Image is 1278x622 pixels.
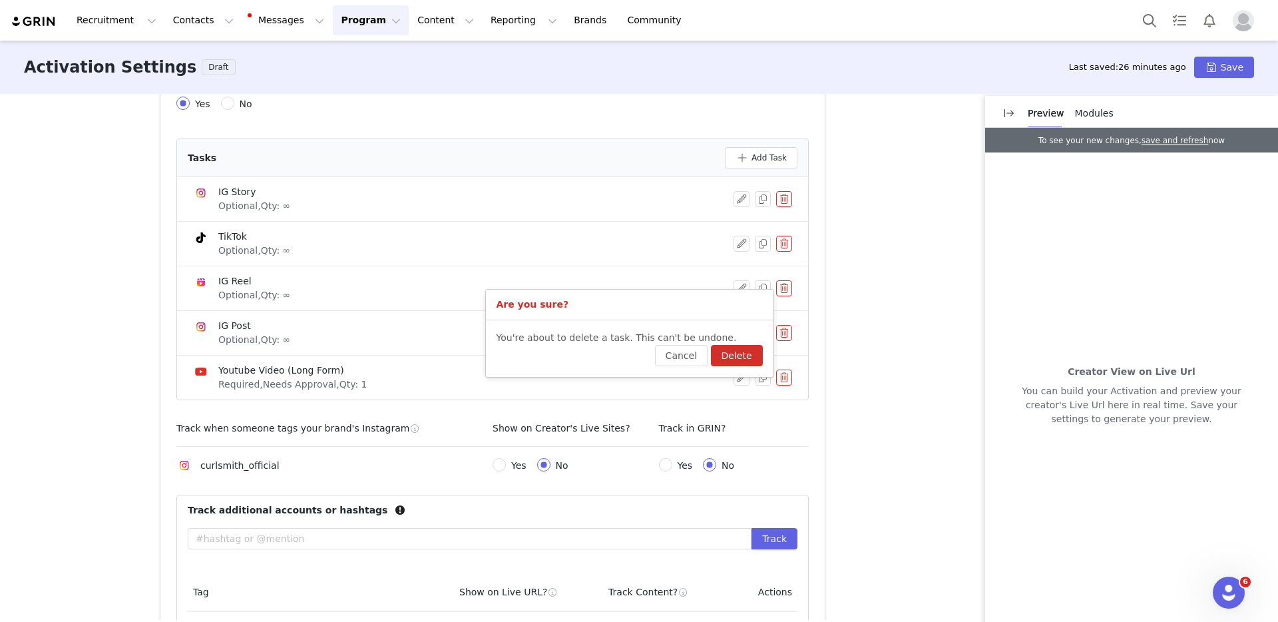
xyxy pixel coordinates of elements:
button: Program [333,5,409,35]
p: You can build your Activation and preview your creator's Live Url here in real time. Save your se... [1010,384,1254,426]
span: Track Content? [608,587,678,597]
img: instagram-reels.svg [196,277,206,288]
span: Tag [193,587,209,597]
img: instagram.svg [196,322,206,332]
button: Messages [242,5,332,35]
span: Yes [506,460,532,471]
h4: Show on Creator's Live Sites? [493,422,630,436]
div: IG Reel [218,274,290,288]
span: Qty: ∞ [261,334,291,345]
img: instagram.svg [196,188,206,198]
h4: Track when someone tags your brand's Instagram [176,422,419,436]
div: Tooltip anchor [394,504,406,516]
button: Search [1135,5,1164,35]
span: No [716,460,740,471]
button: Contacts [165,5,242,35]
div: Tasks [188,151,216,165]
span: Required, [218,379,263,390]
button: Profile [1225,10,1267,31]
span: Last saved: [1069,62,1186,72]
a: Brands [566,5,618,35]
div: Youtube Video (Long Form) [218,364,367,378]
p: curlsmith_official [200,459,280,473]
img: instagram.svg [179,460,190,471]
span: 6 [1240,577,1251,587]
p: Creator View on Live Url [1010,365,1254,379]
a: save and refresh [1142,136,1208,145]
span: Qty: ∞ [261,290,291,300]
div: IG Story [218,185,290,199]
span: Draft [202,59,235,75]
span: Actions [758,587,792,597]
button: Recruitment [69,5,164,35]
img: placeholder-profile.jpg [1233,10,1254,31]
input: #hashtag or @mention [188,528,751,549]
span: Needs Approval, [263,379,339,390]
h3: Activation Settings [24,55,196,79]
span: 26 minutes ago [1118,62,1186,72]
span: Optional, [218,200,261,211]
button: Reporting [483,5,565,35]
span: Yes [190,99,216,109]
span: Qty: ∞ [261,200,291,211]
a: Community [620,5,696,35]
span: Optional, [218,245,261,256]
button: Notifications [1195,5,1224,35]
iframe: Intercom live chat [1213,577,1245,609]
h4: Track in GRIN? [659,422,809,436]
button: Content [409,5,482,35]
span: Qty: 1 [339,379,367,390]
div: Track additional accounts or hashtags [188,503,797,517]
span: Qty: ∞ [261,245,291,256]
span: No [550,460,574,471]
p: Preview [1028,107,1064,121]
span: Show on Live URL? [459,587,547,597]
div: IG Post [218,319,290,333]
button: Track [751,528,797,549]
span: To see your new changes, [1038,136,1142,145]
span: now [1208,136,1225,145]
span: Modules [1075,108,1114,119]
span: Optional, [218,334,261,345]
div: TikTok [218,230,290,244]
span: Optional, [218,290,261,300]
img: grin logo [11,15,57,28]
span: No [234,99,258,109]
a: Tasks [1165,5,1194,35]
button: Add Task [725,147,797,168]
span: Yes [672,460,698,471]
button: Save [1194,57,1254,78]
